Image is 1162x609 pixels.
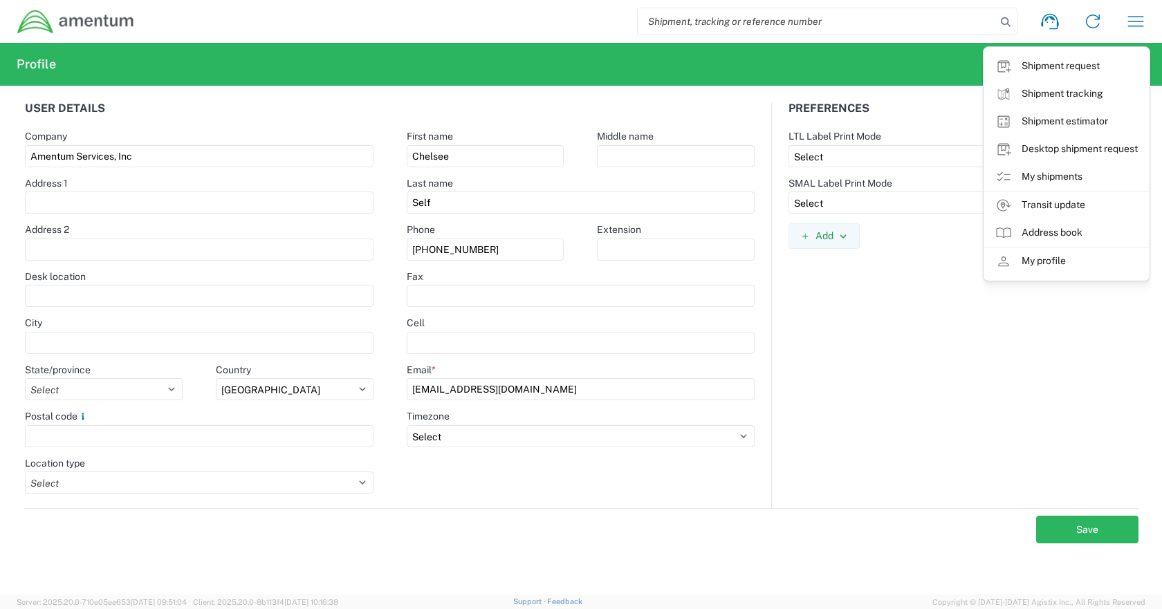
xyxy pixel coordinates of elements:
label: Last name [407,177,453,189]
label: First name [407,130,453,142]
span: Server: 2025.20.0-710e05ee653 [17,598,187,606]
label: Cell [407,317,425,329]
a: Shipment estimator [984,108,1149,135]
label: Postal code [25,410,89,422]
label: State/province [25,364,91,376]
label: Location type [25,457,85,469]
label: Address 1 [25,177,68,189]
label: Company [25,130,67,142]
label: City [25,317,42,329]
span: Copyright © [DATE]-[DATE] Agistix Inc., All Rights Reserved [932,596,1145,608]
span: Client: 2025.20.0-8b113f4 [193,598,338,606]
label: Timezone [407,410,450,422]
label: Phone [407,223,435,236]
span: [DATE] 09:51:04 [131,598,187,606]
label: Fax [407,270,423,283]
a: My profile [984,247,1149,275]
label: Country [216,364,251,376]
label: Address 2 [25,223,69,236]
button: Add [788,223,859,249]
a: Support [513,597,548,606]
a: Shipment tracking [984,80,1149,108]
label: Extension [597,223,641,236]
div: User details [8,102,390,130]
a: Shipment request [984,53,1149,80]
a: My shipments [984,163,1149,191]
button: Save [1036,516,1138,543]
a: Feedback [547,597,582,606]
label: LTL Label Print Mode [788,130,881,142]
a: Desktop shipment request [984,135,1149,163]
img: dyncorp [17,9,135,35]
label: Middle name [597,130,654,142]
a: Address book [984,219,1149,247]
div: Preferences [772,102,1154,130]
h2: Profile [17,56,56,73]
a: Transit update [984,191,1149,219]
label: SMAL Label Print Mode [788,177,892,189]
input: Shipment, tracking or reference number [638,8,996,35]
span: [DATE] 10:16:38 [284,598,338,606]
label: Desk location [25,270,86,283]
label: Email [407,364,436,376]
